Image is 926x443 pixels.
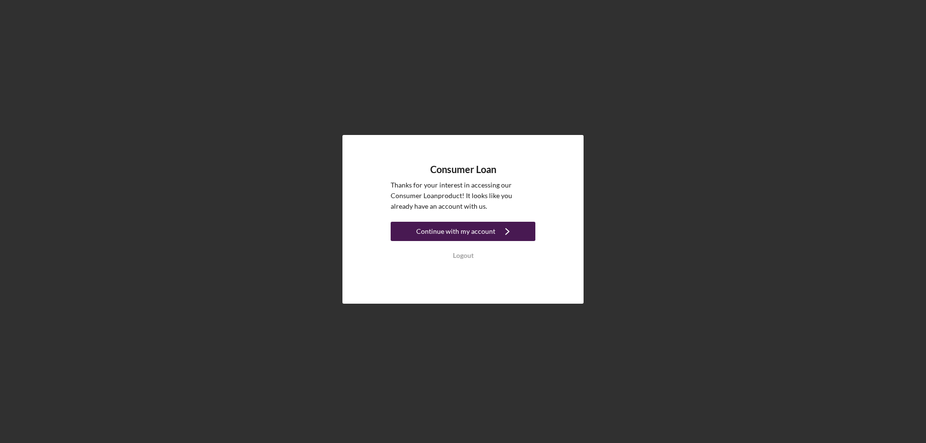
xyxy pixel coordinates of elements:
[453,246,474,265] div: Logout
[430,164,496,175] h4: Consumer Loan
[391,246,535,265] button: Logout
[391,180,535,212] p: Thanks for your interest in accessing our Consumer Loan product! It looks like you already have a...
[416,222,495,241] div: Continue with my account
[391,222,535,241] button: Continue with my account
[391,222,535,243] a: Continue with my account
